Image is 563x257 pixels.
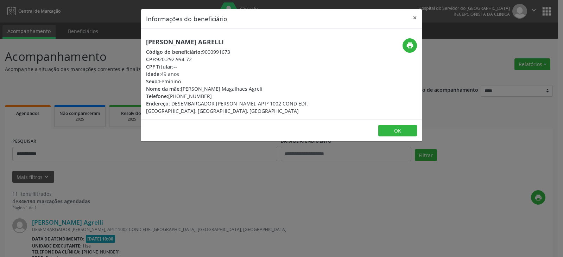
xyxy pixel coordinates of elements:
i: print [406,41,414,49]
div: 49 anos [146,70,323,78]
span: Idade: [146,71,161,77]
span: Sexo: [146,78,159,85]
div: -- [146,63,323,70]
div: 920.292.994-72 [146,56,323,63]
button: Close [408,9,422,26]
button: print [403,38,417,53]
span: CPF Titular: [146,63,173,70]
span: Código do beneficiário: [146,49,202,55]
div: 9000991673 [146,48,323,56]
span: CPF: [146,56,156,63]
h5: Informações do beneficiário [146,14,227,23]
span: Telefone: [146,93,168,99]
span: DESEMBARGADOR [PERSON_NAME], APTº 1002 COND EDF. [GEOGRAPHIC_DATA], [GEOGRAPHIC_DATA], [GEOGRAPHI... [146,100,309,114]
h5: [PERSON_NAME] Agrelli [146,38,323,46]
span: Nome da mãe: [146,85,181,92]
span: Endereço: [146,100,170,107]
button: OK [378,125,417,137]
div: Feminino [146,78,323,85]
div: [PERSON_NAME] Magalhaes Agreli [146,85,323,92]
div: [PHONE_NUMBER] [146,92,323,100]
